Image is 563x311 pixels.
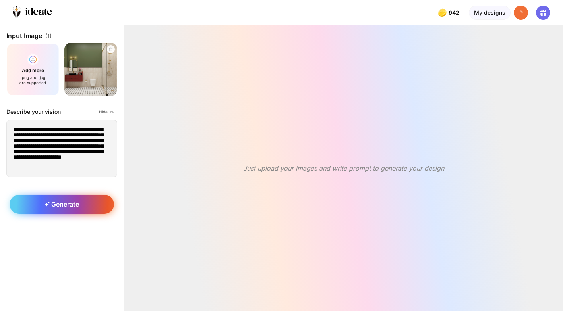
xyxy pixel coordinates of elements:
[99,109,108,114] span: Hide
[6,32,117,40] div: Input Image
[514,6,528,20] div: P
[243,164,444,172] div: Just upload your images and write prompt to generate your design
[45,33,52,39] span: (1)
[45,200,79,208] span: Generate
[6,108,61,115] div: Describe your vision
[469,6,511,20] div: My designs
[449,10,461,16] span: 942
